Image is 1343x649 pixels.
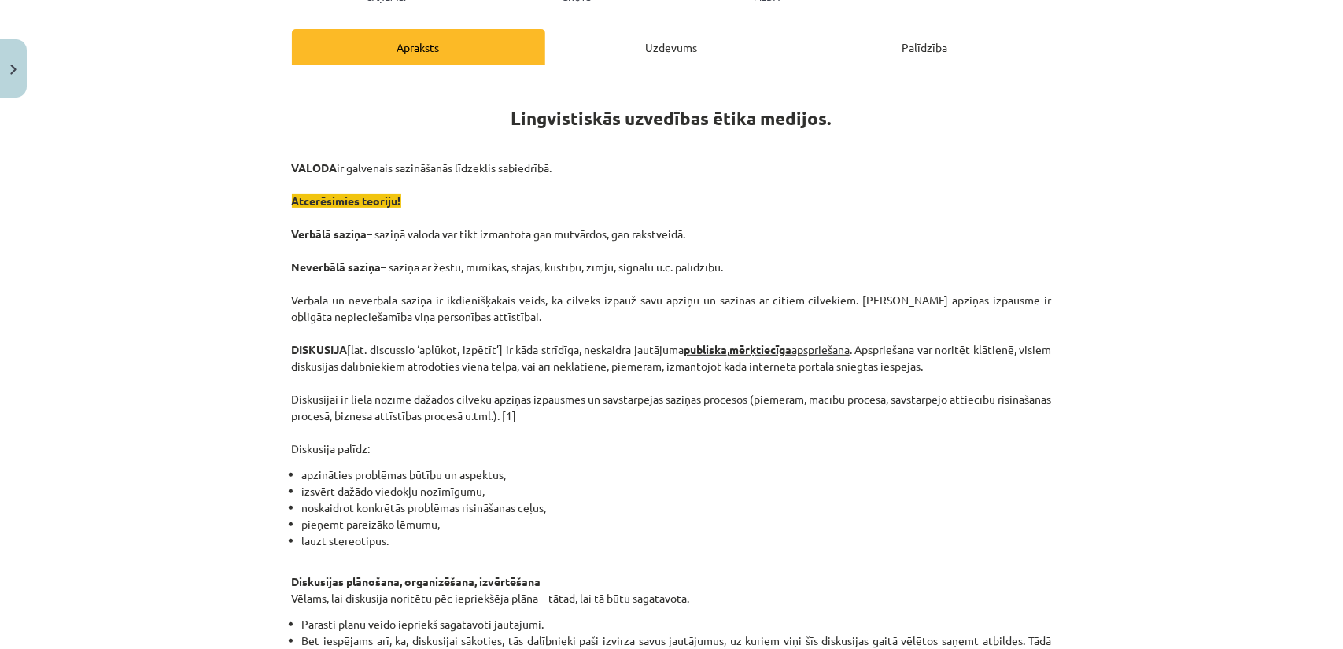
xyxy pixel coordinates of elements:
img: icon-close-lesson-0947bae3869378f0d4975bcd49f059093ad1ed9edebbc8119c70593378902aed.svg [10,65,17,75]
div: Uzdevums [545,29,799,65]
strong: mērķtiecīga [729,342,791,356]
strong: DISKUSIJA [292,342,348,356]
strong: Verbālā saziņa [292,227,367,241]
li: lauzt stereotipus. [302,533,1052,549]
p: Vēlams, lai diskusija noritētu pēc iepriekšēja plāna – tātad, lai tā būtu sagatavota. [292,557,1052,607]
span: Atcerēsimies teoriju! [292,194,401,208]
strong: VALODA [292,160,338,175]
li: Parasti plānu veido iepriekš sagatavoti jautājumi. [302,616,1052,632]
u: apspriešana [729,342,850,356]
li: pieņemt pareizāko lēmumu, [302,516,1052,533]
li: noskaidrot konkrētās problēmas risināšanas ceļus, [302,500,1052,516]
b: Lingvistiskās uzvedības ētika medijos. [511,107,832,130]
div: Palīdzība [799,29,1052,65]
strong: Diskusijas plānošana, organizēšana, izvērtēšana [292,574,541,588]
li: izsvērt dažādo viedokļu nozīmīgumu, [302,483,1052,500]
strong: publiska [684,342,727,356]
li: apzināties problēmas būtību un aspektus, [302,466,1052,483]
strong: Neverbālā saziņa [292,260,382,274]
p: ir galvenais sazināšanās līdzeklis sabiedrībā. – saziņā valoda var tikt izmantota gan mutvārdos, ... [292,160,1052,457]
div: Apraksts [292,29,545,65]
